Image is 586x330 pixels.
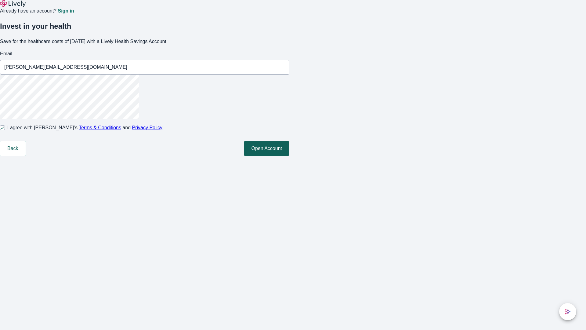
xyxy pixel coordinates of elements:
[7,124,162,131] span: I agree with [PERSON_NAME]’s and
[132,125,163,130] a: Privacy Policy
[565,309,571,315] svg: Lively AI Assistant
[58,9,74,13] a: Sign in
[559,303,576,320] button: chat
[79,125,121,130] a: Terms & Conditions
[244,141,289,156] button: Open Account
